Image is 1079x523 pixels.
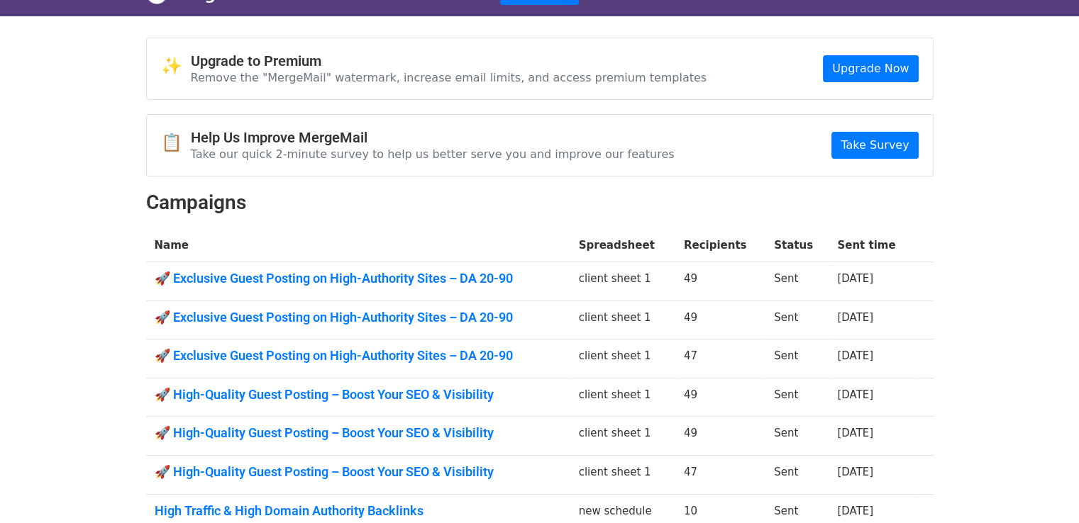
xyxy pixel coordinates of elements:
[837,311,873,324] a: [DATE]
[146,229,570,262] th: Name
[155,271,562,286] a: 🚀 Exclusive Guest Posting on High-Authority Sites – DA 20-90
[191,70,707,85] p: Remove the "MergeMail" watermark, increase email limits, and access premium templates
[161,56,191,77] span: ✨
[765,262,829,301] td: Sent
[765,378,829,417] td: Sent
[675,229,765,262] th: Recipients
[675,378,765,417] td: 49
[191,129,675,146] h4: Help Us Improve MergeMail
[570,456,675,495] td: client sheet 1
[837,505,873,517] a: [DATE]
[837,272,873,285] a: [DATE]
[829,229,914,262] th: Sent time
[155,348,562,364] a: 🚀 Exclusive Guest Posting on High-Authority Sites – DA 20-90
[823,55,918,82] a: Upgrade Now
[570,229,675,262] th: Spreadsheet
[765,339,829,378] td: Sent
[570,417,675,456] td: client sheet 1
[570,300,675,339] td: client sheet 1
[765,300,829,339] td: Sent
[837,349,873,362] a: [DATE]
[831,132,918,159] a: Take Survey
[146,191,934,215] h2: Campaigns
[675,300,765,339] td: 49
[765,229,829,262] th: Status
[155,503,562,519] a: High Traffic & High Domain Authority Backlinks
[765,456,829,495] td: Sent
[675,456,765,495] td: 47
[161,133,191,153] span: 📋
[837,427,873,439] a: [DATE]
[570,378,675,417] td: client sheet 1
[191,147,675,162] p: Take our quick 2-minute survey to help us better serve you and improve our features
[155,310,562,325] a: 🚀 Exclusive Guest Posting on High-Authority Sites – DA 20-90
[675,262,765,301] td: 49
[675,417,765,456] td: 49
[765,417,829,456] td: Sent
[155,425,562,441] a: 🚀 High-Quality Guest Posting – Boost Your SEO & Visibility
[191,52,707,69] h4: Upgrade to Premium
[1008,455,1079,523] iframe: Chat Widget
[570,339,675,378] td: client sheet 1
[570,262,675,301] td: client sheet 1
[837,466,873,478] a: [DATE]
[675,339,765,378] td: 47
[837,388,873,401] a: [DATE]
[155,387,562,403] a: 🚀 High-Quality Guest Posting – Boost Your SEO & Visibility
[155,464,562,480] a: 🚀 High-Quality Guest Posting – Boost Your SEO & Visibility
